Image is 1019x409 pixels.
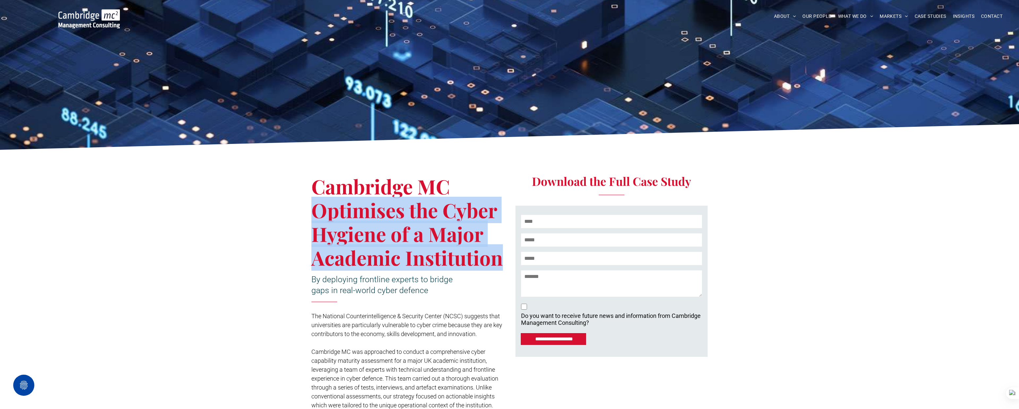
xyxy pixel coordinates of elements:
[799,11,834,21] a: OUR PEOPLE
[911,11,950,21] a: CASE STUDIES
[876,11,911,21] a: MARKETS
[311,173,503,271] span: Cambridge MC Optimises the Cyber Hygiene of a Major Academic Institution
[532,173,691,189] span: Download the Full Case Study
[58,9,120,28] img: Go to Homepage
[771,11,799,21] a: ABOUT
[311,275,453,295] span: By deploying frontline experts to bridge gaps in real-world cyber defence
[58,10,120,17] a: Your Business Transformed | Cambridge Management Consulting
[521,312,701,326] p: Do you want to receive future news and information from Cambridge Management Consulting?
[311,348,498,409] span: Cambridge MC was approached to conduct a comprehensive cyber capability maturity assessment for a...
[950,11,978,21] a: INSIGHTS
[521,304,527,310] input: Do you want to receive future news and information from Cambridge Management Consulting? Cambridg...
[311,313,502,337] span: The National Counterintelligence & Security Center (NCSC) suggests that universities are particul...
[978,11,1006,21] a: CONTACT
[835,11,877,21] a: WHAT WE DO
